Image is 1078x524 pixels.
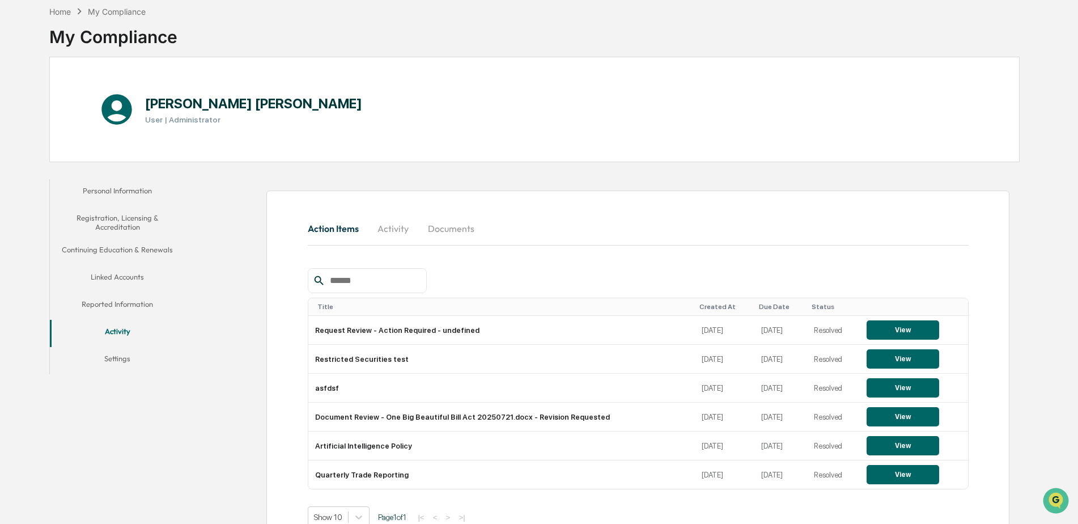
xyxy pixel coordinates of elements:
td: [DATE] [695,460,754,489]
div: We're available if you need us! [51,98,156,107]
iframe: Open customer support [1042,487,1072,517]
td: Resolved [807,460,860,489]
button: Start new chat [193,90,206,104]
a: 🗄️Attestations [78,227,145,248]
a: View [867,383,939,392]
td: Resolved [807,432,860,460]
button: Activity [50,320,185,347]
div: My Compliance [49,18,177,47]
td: [DATE] [754,374,807,403]
p: How can we help? [11,24,206,42]
span: • [94,154,98,163]
div: Toggle SortBy [812,303,855,311]
td: Request Review - Action Required - undefined [308,316,695,345]
span: Pylon [113,281,137,290]
span: [DATE] [100,154,124,163]
a: Powered byPylon [80,281,137,290]
td: asfdsf [308,374,695,403]
td: [DATE] [695,374,754,403]
div: Past conversations [11,126,76,135]
button: Activity [368,215,419,242]
td: Resolved [807,374,860,403]
h1: [PERSON_NAME] [PERSON_NAME] [145,95,362,112]
a: View [867,470,939,479]
button: Linked Accounts [50,265,185,293]
img: 1746055101610-c473b297-6a78-478c-a979-82029cc54cd1 [23,155,32,164]
td: [DATE] [695,316,754,345]
div: Toggle SortBy [869,303,964,311]
div: 🖐️ [11,233,20,242]
td: Artificial Intelligence Policy [308,432,695,460]
button: View [867,320,939,340]
button: < [430,513,441,522]
td: [DATE] [695,345,754,374]
a: View [867,326,939,334]
button: Reported Information [50,293,185,320]
button: View [867,465,939,484]
td: [DATE] [695,432,754,460]
td: [DATE] [754,432,807,460]
a: 🔎Data Lookup [7,249,76,269]
img: Jack Rasmussen [11,143,29,162]
td: Resolved [807,316,860,345]
span: [PERSON_NAME] [35,154,92,163]
button: Continuing Education & Renewals [50,238,185,265]
button: Registration, Licensing & Accreditation [50,206,185,239]
a: View [867,412,939,421]
div: Toggle SortBy [317,303,690,311]
a: View [867,354,939,363]
div: 🔎 [11,255,20,264]
td: Quarterly Trade Reporting [308,460,695,489]
img: 1746055101610-c473b297-6a78-478c-a979-82029cc54cd1 [23,185,32,195]
div: Home [49,7,71,16]
button: View [867,349,939,369]
h3: User | Administrator [145,115,362,124]
div: Toggle SortBy [759,303,803,311]
div: Start new chat [51,87,186,98]
td: Resolved [807,345,860,374]
span: Data Lookup [23,253,71,265]
button: View [867,436,939,455]
div: secondary tabs example [50,179,185,375]
span: Attestations [94,232,141,243]
button: > [443,513,454,522]
td: [DATE] [695,403,754,432]
td: Resolved [807,403,860,432]
div: Toggle SortBy [699,303,750,311]
span: Preclearance [23,232,73,243]
button: Documents [419,215,483,242]
button: View [867,407,939,426]
span: [DATE] [100,185,124,194]
td: Document Review - One Big Beautiful Bill Act 20250721.docx - Revision Requested [308,403,695,432]
div: My Compliance [88,7,146,16]
td: [DATE] [754,345,807,374]
a: 🖐️Preclearance [7,227,78,248]
img: Jack Rasmussen [11,174,29,192]
button: View [867,378,939,398]
td: Restricted Securities test [308,345,695,374]
td: [DATE] [754,460,807,489]
img: 8933085812038_c878075ebb4cc5468115_72.jpg [24,87,44,107]
span: • [94,185,98,194]
div: 🗄️ [82,233,91,242]
img: 1746055101610-c473b297-6a78-478c-a979-82029cc54cd1 [11,87,32,107]
button: |< [415,513,428,522]
span: Page 1 of 1 [378,513,406,522]
a: View [867,441,939,450]
button: Settings [50,347,185,374]
div: secondary tabs example [308,215,969,242]
button: See all [176,124,206,137]
td: [DATE] [754,316,807,345]
span: [PERSON_NAME] [35,185,92,194]
button: Personal Information [50,179,185,206]
button: >| [455,513,468,522]
td: [DATE] [754,403,807,432]
button: Action Items [308,215,368,242]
